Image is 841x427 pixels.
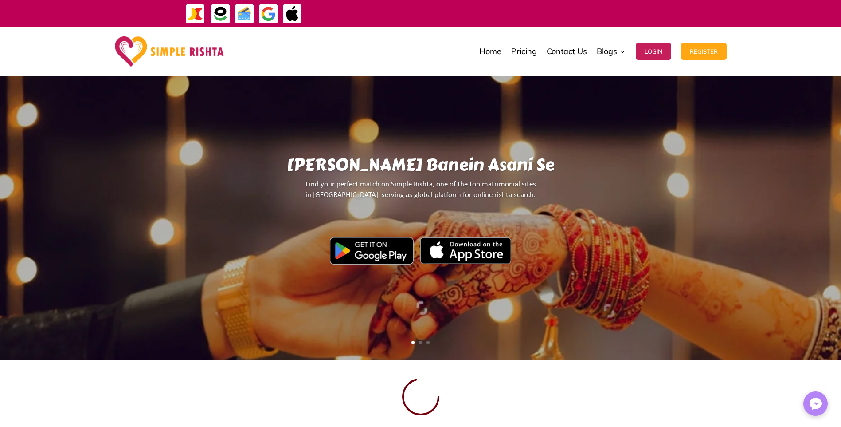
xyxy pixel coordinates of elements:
[636,43,671,60] button: Login
[282,4,302,24] img: ApplePay-icon
[411,341,415,344] a: 1
[511,29,537,74] a: Pricing
[681,29,727,74] a: Register
[479,29,501,74] a: Home
[258,4,278,24] img: GooglePay-icon
[547,29,587,74] a: Contact Us
[330,237,414,265] img: Google Play
[185,4,205,24] img: JazzCash-icon
[419,341,422,344] a: 2
[636,29,671,74] a: Login
[681,43,727,60] button: Register
[211,4,231,24] img: EasyPaisa-icon
[110,155,731,179] h1: [PERSON_NAME] Banein Asani Se
[597,29,626,74] a: Blogs
[235,4,254,24] img: Credit Cards
[807,395,825,413] img: Messenger
[110,179,731,208] p: Find your perfect match on Simple Rishta, one of the top matrimonial sites in [GEOGRAPHIC_DATA], ...
[426,341,430,344] a: 3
